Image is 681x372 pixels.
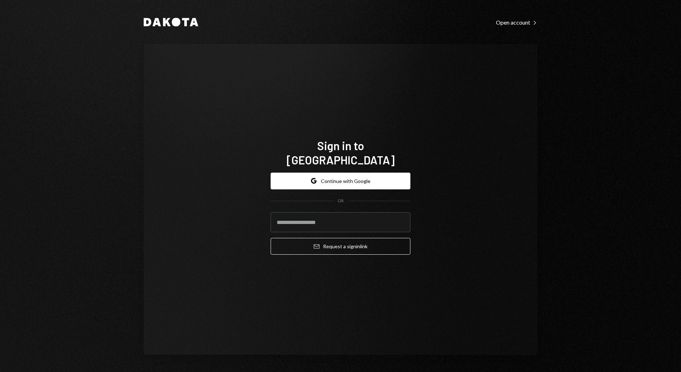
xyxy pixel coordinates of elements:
div: Open account [496,19,537,26]
button: Continue with Google [271,173,410,189]
div: OR [338,198,344,204]
h1: Sign in to [GEOGRAPHIC_DATA] [271,138,410,167]
button: Request a signinlink [271,238,410,255]
a: Open account [496,18,537,26]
